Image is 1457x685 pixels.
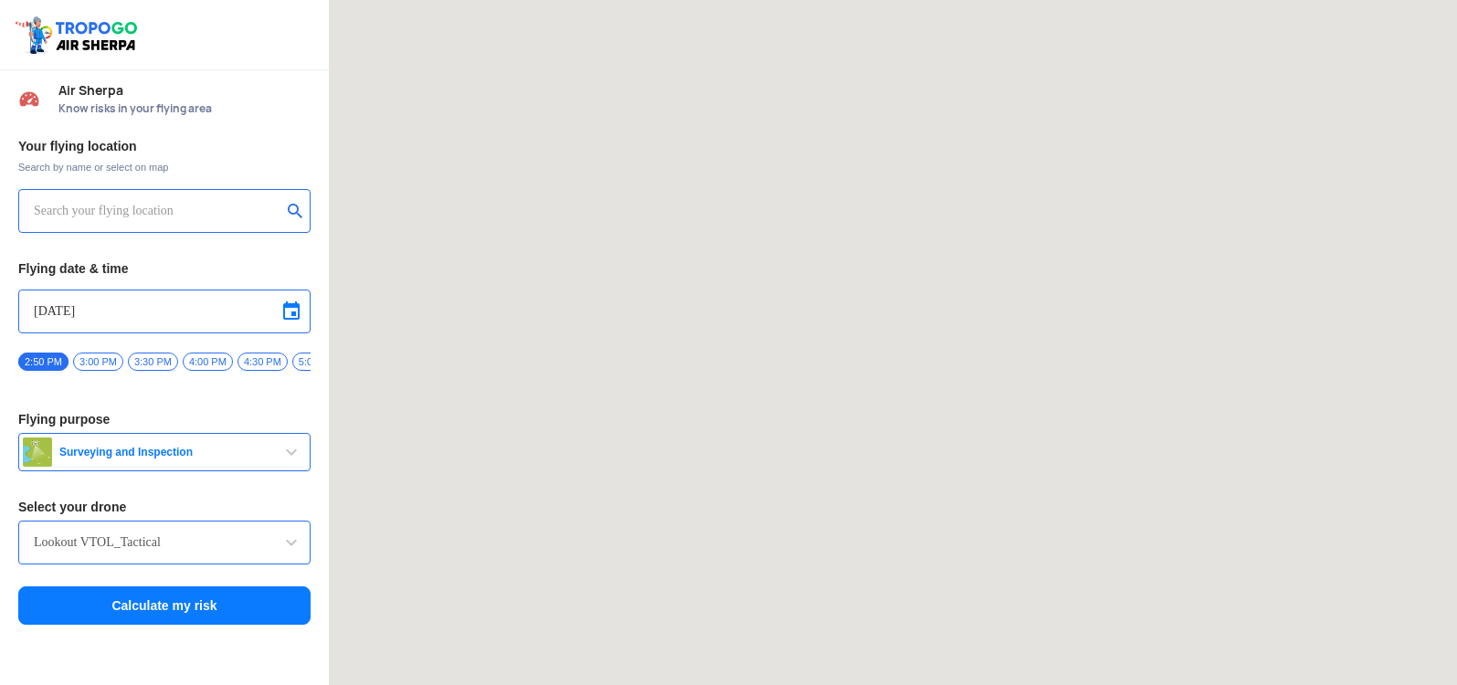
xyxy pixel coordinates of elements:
[52,445,280,459] span: Surveying and Inspection
[23,437,52,467] img: survey.png
[34,200,281,222] input: Search your flying location
[18,501,311,513] h3: Select your drone
[128,353,178,371] span: 3:30 PM
[34,300,295,322] input: Select Date
[18,140,311,153] h3: Your flying location
[34,532,295,553] input: Search by name or Brand
[18,353,69,371] span: 2:50 PM
[14,14,143,56] img: ic_tgdronemaps.svg
[58,101,311,116] span: Know risks in your flying area
[18,262,311,275] h3: Flying date & time
[18,88,40,110] img: Risk Scores
[18,586,311,625] button: Calculate my risk
[18,413,311,426] h3: Flying purpose
[292,353,343,371] span: 5:00 PM
[238,353,288,371] span: 4:30 PM
[58,83,311,98] span: Air Sherpa
[18,160,311,174] span: Search by name or select on map
[73,353,123,371] span: 3:00 PM
[183,353,233,371] span: 4:00 PM
[18,433,311,471] button: Surveying and Inspection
